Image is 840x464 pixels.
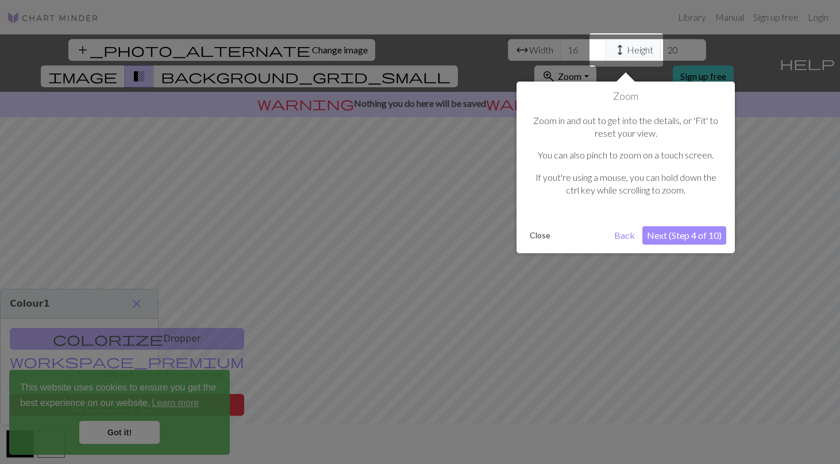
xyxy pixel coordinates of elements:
[531,114,720,140] p: Zoom in and out to get into the details, or 'Fit' to reset your view.
[642,226,726,245] button: Next (Step 4 of 10)
[531,171,720,197] p: If yout're using a mouse, you can hold down the ctrl key while scrolling to zoom.
[517,82,735,253] div: Zoom
[531,149,720,161] p: You can also pinch to zoom on a touch screen.
[525,90,726,103] h1: Zoom
[610,226,639,245] button: Back
[525,227,555,244] button: Close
